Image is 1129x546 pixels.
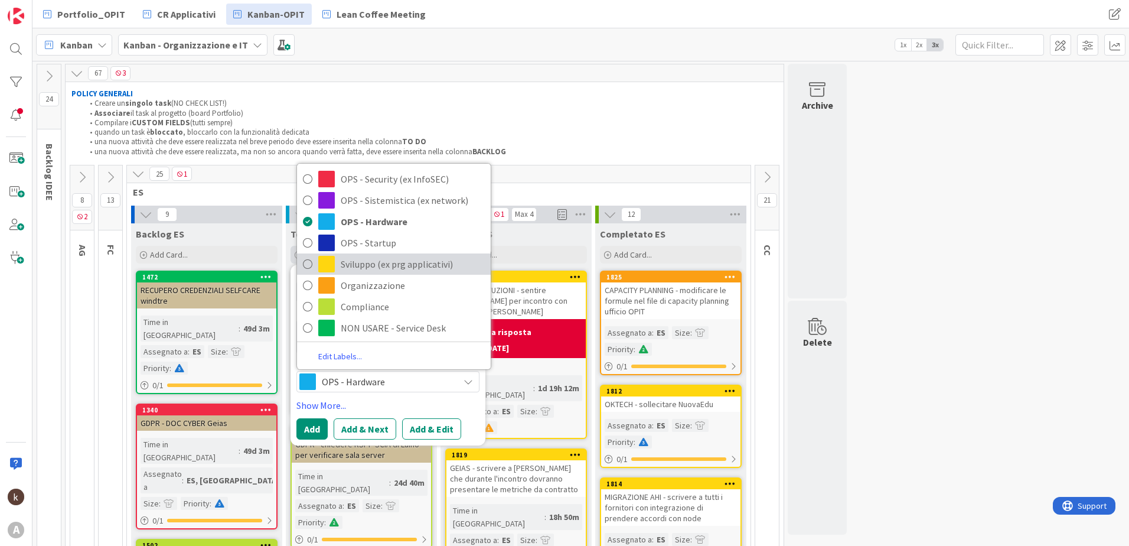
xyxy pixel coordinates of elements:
a: Compliance [297,296,491,317]
div: Priority [605,435,634,448]
div: Max 4 [515,212,533,217]
div: PRC SOSTITUZIONI - sentire [PERSON_NAME] per incontro con Intellico e [PERSON_NAME] [446,282,586,319]
span: 2 [72,210,92,224]
span: Completato ES [600,228,665,240]
span: To Do ES [291,228,328,240]
a: OPS - Security (ex InfoSEC) [297,168,491,190]
span: : [690,533,692,546]
span: 21 [757,193,777,207]
strong: singolo task [125,98,171,108]
div: 1817PRC SOSTITUZIONI - sentire [PERSON_NAME] per incontro con Intellico e [PERSON_NAME] [446,272,586,319]
span: 3x [927,39,943,51]
div: ES, [GEOGRAPHIC_DATA] [184,474,282,487]
span: Support [25,2,54,16]
span: OPS - Startup [341,234,485,252]
li: il task al progetto (board Portfolio) [83,109,778,118]
div: Size [672,533,690,546]
div: Priority [295,516,324,529]
div: 0/1 [601,452,740,467]
div: Archive [802,98,833,112]
span: 0 / 1 [152,515,164,527]
span: : [381,499,383,512]
span: : [159,497,161,510]
span: OPS - Security (ex InfoSEC) [341,170,485,188]
a: CR Applicativi [136,4,223,25]
span: : [169,362,171,375]
span: : [210,497,211,510]
a: NON USARE - Service Desk [297,317,491,339]
div: 1817 [452,273,586,281]
div: ES [654,326,668,339]
div: 1814MIGRAZIONE AHI - scrivere a tutti i fornitori con integrazione di prendere accordi con node [601,479,740,526]
span: Add Card... [150,249,188,260]
div: 1472RECUPERO CREDENZIALI SELFCARE windtre [137,272,276,308]
span: : [544,511,546,524]
span: CC [762,245,774,256]
div: Size [672,326,690,339]
div: 1d 19h 12m [535,382,582,395]
span: 0 / 1 [616,453,628,466]
li: una nuova attività che deve essere realizzata, ma non so ancora quando verrà fatta, deve essere i... [83,147,778,157]
div: 1814 [601,479,740,489]
div: Delete [803,335,832,349]
span: Backlog IDEE [44,144,56,201]
div: 0/1 [137,513,276,528]
img: kh [8,489,24,505]
li: una nuova attività che deve essere realizzata nel breve periodo deve essere inserita nella colonna [83,137,778,147]
div: 1766GDPR - chiedere RSPP SCIA di Luino per verificare sala server [292,426,431,463]
span: : [239,322,240,335]
span: Add Card... [614,249,652,260]
div: 1819 [446,450,586,460]
span: : [652,533,654,546]
span: AG [77,245,89,256]
span: : [652,419,654,432]
div: [DATE] [484,342,509,355]
div: 49d 3m [240,322,273,335]
div: 1814 [606,480,740,488]
div: GEIAS - scrivere a [PERSON_NAME] che durante l'incontro dovranno presentare le metriche da contratto [446,460,586,497]
span: Portfolio_OPIT [57,7,125,21]
span: : [533,382,535,395]
strong: CUSTOM FIELDS [132,118,190,128]
span: : [342,499,344,512]
li: Compilare i (tutti sempre) [83,118,778,128]
span: 0 / 1 [307,534,318,546]
span: 12 [621,207,641,222]
b: Kanban - Organizzazione e IT [123,39,248,51]
strong: Associare [94,108,130,118]
strong: bloccato [150,127,183,137]
span: : [536,405,537,418]
div: Size [141,497,159,510]
input: Quick Filter... [955,34,1044,56]
span: 0 / 1 [616,360,628,373]
a: Kanban-OPIT [226,4,312,25]
span: Sviluppo (ex prg applicativi) [341,255,485,273]
div: Time in [GEOGRAPHIC_DATA] [295,470,389,496]
span: 3 [110,66,130,80]
li: quando un task è , bloccarlo con la funzionalità dedicata [83,128,778,137]
div: GDPR - chiedere RSPP SCIA di Luino per verificare sala server [292,437,431,463]
span: 25 [149,167,169,181]
div: 0/1 [137,378,276,393]
span: 24 [39,92,59,106]
span: : [652,326,654,339]
span: : [182,474,184,487]
div: A [8,522,24,538]
span: Lean Coffee Meeting [337,7,426,21]
span: 0 / 1 [152,379,164,392]
a: Show More... [296,398,479,412]
div: 1817 [446,272,586,282]
div: 1825 [601,272,740,282]
a: OPS - Hardware [297,211,491,232]
a: OPS - Startup [297,232,491,253]
span: NON USARE - Service Desk [341,319,485,337]
span: OPS - Hardware [322,373,453,390]
span: 9 [157,207,177,222]
span: 1 [489,207,509,222]
div: Assegnato a [141,467,182,493]
div: ES [499,405,514,418]
span: CR Applicativi [157,7,216,21]
div: Assegnato a [605,326,652,339]
span: : [690,326,692,339]
div: Size [517,405,536,418]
